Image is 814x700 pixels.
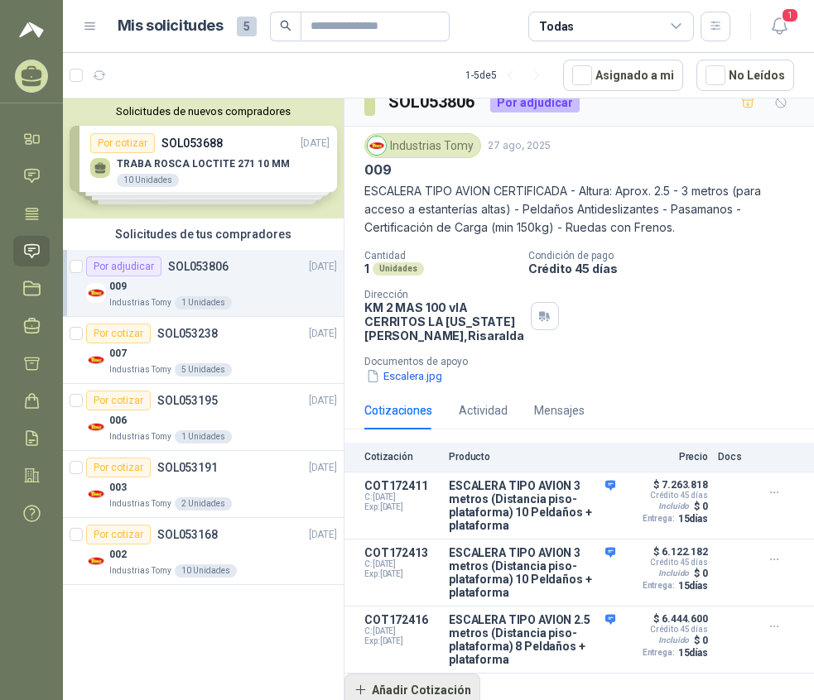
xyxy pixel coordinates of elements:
span: search [280,20,291,31]
p: 15 días [678,580,708,592]
p: Industrias Tomy [109,296,171,309]
span: 1 [781,7,799,23]
img: Company Logo [86,350,106,370]
button: Escalera.jpg [364,367,444,385]
div: Por cotizar [86,458,151,477]
img: Company Logo [86,417,106,437]
span: Exp: [DATE] [364,502,439,512]
p: 009 [364,161,391,179]
p: COT172411 [364,479,439,492]
button: No Leídos [696,60,794,91]
p: $ 0 [694,501,708,512]
span: Exp: [DATE] [364,636,439,646]
p: ESCALERA TIPO AVION 3 metros (Distancia piso-plataforma) 10 Peldaños + plataforma [449,546,615,599]
p: [DATE] [309,460,337,476]
div: Actividad [459,401,508,420]
div: Incluido [655,567,692,580]
span: C: [DATE] [364,492,439,502]
h1: Mis solicitudes [118,14,224,38]
p: 15 días [678,513,708,525]
p: Crédito 45 días [528,261,807,276]
p: Crédito 45 días [650,625,708,634]
p: KM 2 MAS 100 vIA CERRITOS LA [US_STATE] [PERSON_NAME] , Risaralda [364,300,524,343]
img: Company Logo [86,484,106,504]
p: SOL053195 [157,395,218,406]
button: Solicitudes de nuevos compradores [70,105,337,117]
p: Cantidad [364,250,515,261]
p: SOL053238 [157,328,218,339]
div: Solicitudes de tus compradores [63,218,344,250]
p: 1 [364,261,369,276]
p: [DATE] [309,527,337,543]
div: Solicitudes de nuevos compradoresPor cotizarSOL053688[DATE] TRABA ROSCA LOCTITE 271 10 MM10 Unida... [63,98,344,218]
div: Por cotizar [86,525,151,544]
p: Docs [718,451,751,463]
p: Crédito 45 días [650,558,708,567]
p: $ 7.263.818 [653,479,708,491]
div: Por cotizar [86,324,151,343]
p: Cotización [364,451,439,463]
p: Condición de pago [528,250,807,261]
p: SOL053806 [168,261,229,272]
div: 5 Unidades [175,363,232,376]
p: [DATE] [309,393,337,409]
span: Entrega: [643,581,675,590]
img: Company Logo [368,137,386,155]
p: 009 [109,279,127,295]
p: Producto [449,451,615,463]
p: $ 6.444.600 [653,613,708,625]
p: Industrias Tomy [109,363,171,376]
div: Por adjudicar [490,93,580,113]
p: ESCALERA TIPO AVION 2.5 metros (Distancia piso-plataforma) 8 Peldaños + plataforma [449,613,615,666]
p: Crédito 45 días [650,491,708,500]
div: 10 Unidades [175,564,237,578]
p: 006 [109,413,127,429]
p: 007 [109,346,127,362]
span: Exp: [DATE] [364,569,439,579]
p: ESCALERA TIPO AVION CERTIFICADA - Altura: Aprox. 2.5 - 3 metros (para acceso a estanterías altas)... [364,182,794,237]
p: [DATE] [309,259,337,275]
p: [DATE] [309,326,337,342]
div: Incluido [655,500,692,513]
img: Logo peakr [19,20,44,40]
span: Entrega: [643,514,675,523]
span: C: [DATE] [364,626,439,636]
h3: SOL053806 [388,89,477,115]
p: $ 6.122.182 [653,546,708,558]
p: $ 0 [694,635,708,646]
div: Unidades [373,262,424,276]
div: Industrias Tomy [364,133,481,158]
div: 1 Unidades [175,430,232,443]
p: 002 [109,547,127,563]
p: 003 [109,480,127,496]
button: 1 [764,12,794,41]
p: 27 ago, 2025 [488,138,551,154]
div: Incluido [655,634,692,647]
div: 2 Unidades [175,497,232,511]
div: Por cotizar [86,391,151,410]
p: Documentos de apoyo [364,356,807,367]
div: 1 - 5 de 5 [465,62,550,89]
p: Precio [625,451,708,463]
a: Por cotizarSOL053238[DATE] Company Logo007Industrias Tomy5 Unidades [63,317,344,384]
a: Por cotizarSOL053191[DATE] Company Logo003Industrias Tomy2 Unidades [63,451,344,518]
div: Por adjudicar [86,257,161,276]
img: Company Logo [86,283,106,303]
p: SOL053191 [157,462,218,473]
span: 5 [237,17,257,36]
p: Industrias Tomy [109,430,171,443]
p: 15 días [678,647,708,659]
div: Cotizaciones [364,401,432,420]
button: Asignado a mi [563,60,683,91]
span: C: [DATE] [364,559,439,569]
p: ESCALERA TIPO AVION 3 metros (Distancia piso-plataforma) 10 Peldaños + plataforma [449,479,615,532]
a: Por cotizarSOL053168[DATE] Company Logo002Industrias Tomy10 Unidades [63,518,344,585]
span: Entrega: [643,648,675,657]
div: Todas [539,17,574,36]
p: Dirección [364,289,524,300]
p: SOL053168 [157,529,218,540]
p: COT172416 [364,613,439,626]
a: Por cotizarSOL053195[DATE] Company Logo006Industrias Tomy1 Unidades [63,384,344,451]
p: $ 0 [694,568,708,579]
p: Industrias Tomy [109,497,171,511]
